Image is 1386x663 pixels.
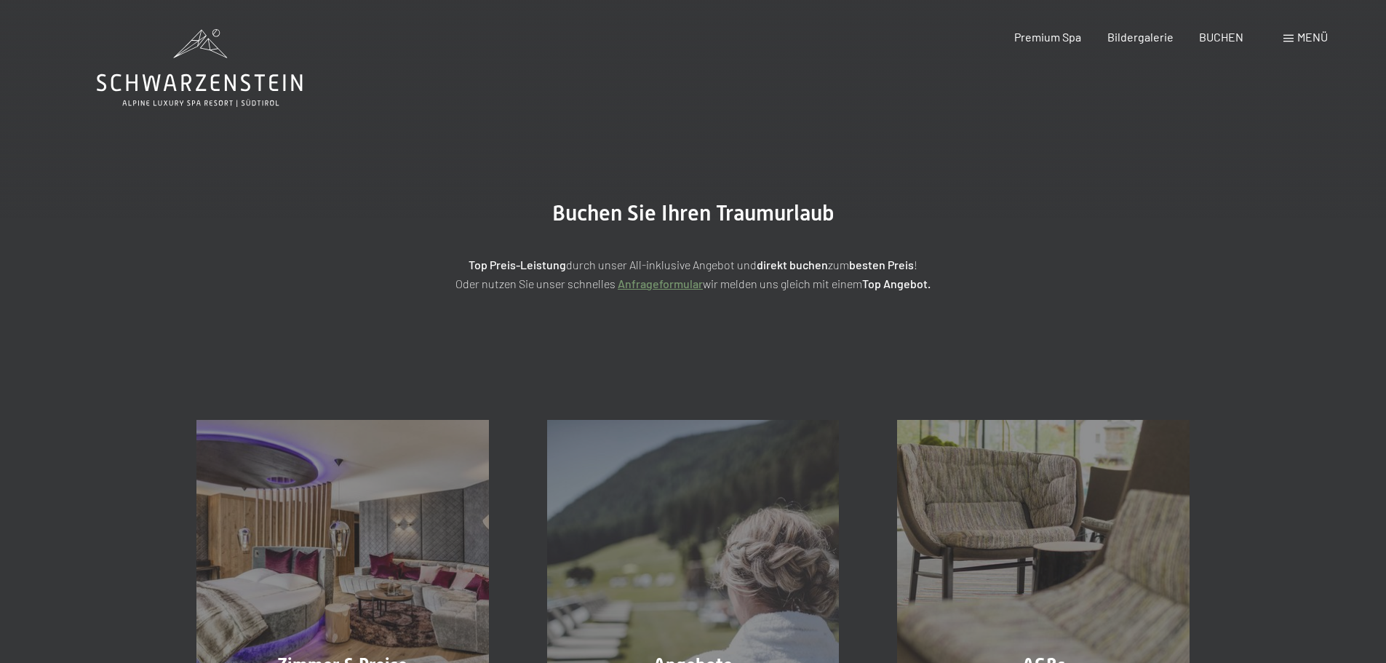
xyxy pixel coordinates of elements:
[469,258,566,271] strong: Top Preis-Leistung
[1297,30,1328,44] span: Menü
[1014,30,1081,44] a: Premium Spa
[1199,30,1243,44] a: BUCHEN
[849,258,914,271] strong: besten Preis
[618,277,703,290] a: Anfrageformular
[552,200,835,226] span: Buchen Sie Ihren Traumurlaub
[330,255,1057,293] p: durch unser All-inklusive Angebot und zum ! Oder nutzen Sie unser schnelles wir melden uns gleich...
[757,258,828,271] strong: direkt buchen
[1107,30,1174,44] a: Bildergalerie
[862,277,931,290] strong: Top Angebot.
